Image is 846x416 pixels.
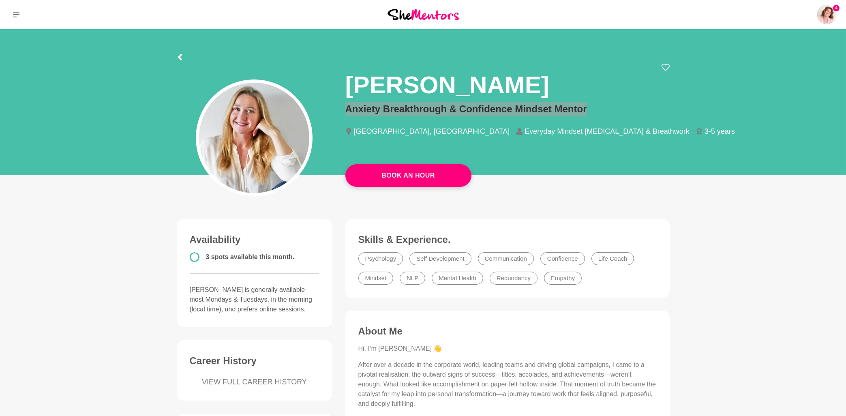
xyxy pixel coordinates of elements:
[190,377,319,388] a: VIEW FULL CAREER HISTORY
[345,70,549,100] h1: [PERSON_NAME]
[817,5,836,24] a: Amanda Greenman4
[358,360,657,409] p: After over a decade in the corporate world, leading teams and driving global campaigns, I came to...
[345,128,516,135] li: [GEOGRAPHIC_DATA], [GEOGRAPHIC_DATA]
[345,164,471,187] a: Book An Hour
[388,9,459,20] img: She Mentors Logo
[190,285,319,314] p: [PERSON_NAME] is generally available most Mondays & Tuesdays, in the morning (local time), and pr...
[696,128,741,135] li: 3-5 years
[358,344,657,354] p: Hi, I’m [PERSON_NAME] 👋
[358,234,657,246] h3: Skills & Experience.
[358,325,657,337] h3: About Me
[345,102,670,116] p: Anxiety Breakthrough & Confidence Mindset Mentor
[190,355,319,367] h3: Career History
[833,5,840,11] span: 4
[190,234,319,246] h3: Availability
[817,5,836,24] img: Amanda Greenman
[206,253,295,260] span: 3 spots available this month.
[516,128,696,135] li: Everyday Mindset [MEDICAL_DATA] & Breathwork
